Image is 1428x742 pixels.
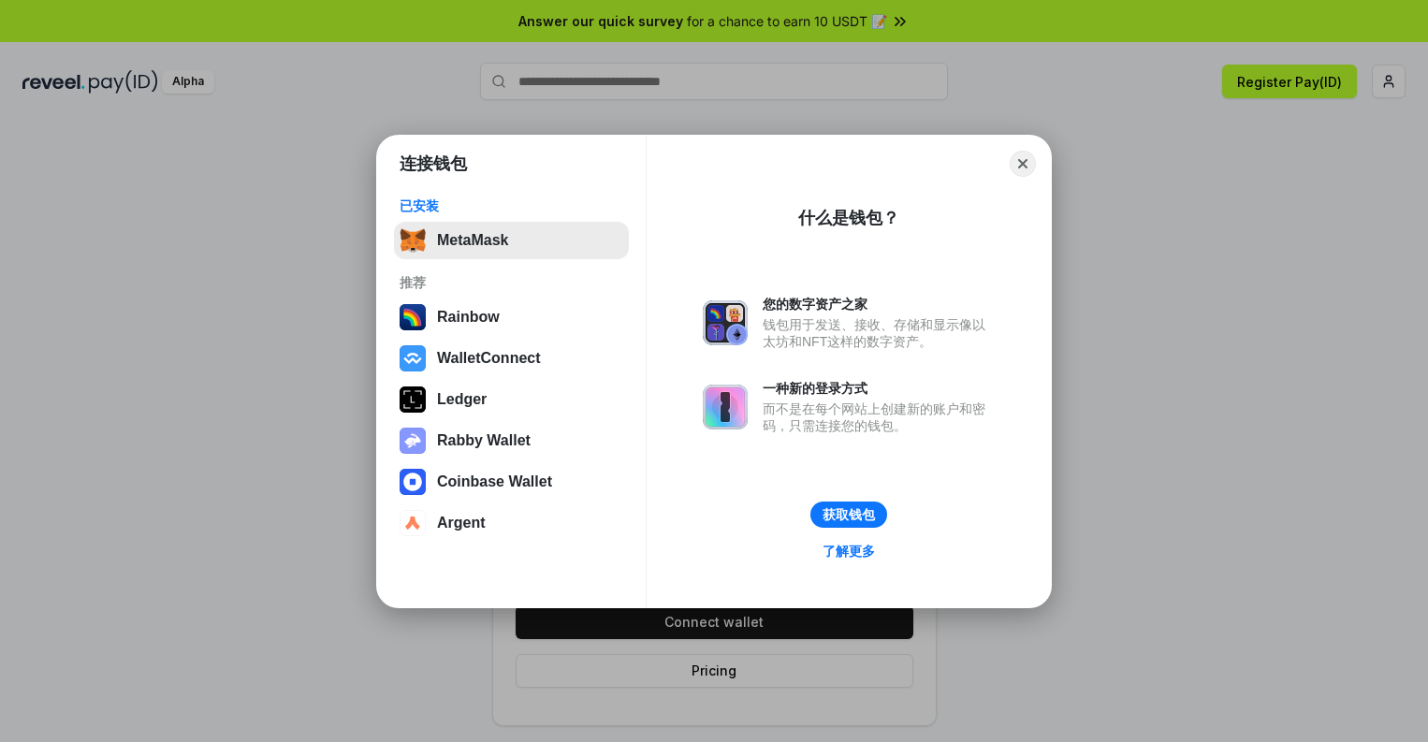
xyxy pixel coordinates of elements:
button: Coinbase Wallet [394,463,629,501]
img: svg+xml,%3Csvg%20xmlns%3D%22http%3A%2F%2Fwww.w3.org%2F2000%2Fsvg%22%20fill%3D%22none%22%20viewBox... [703,300,748,345]
img: svg+xml,%3Csvg%20xmlns%3D%22http%3A%2F%2Fwww.w3.org%2F2000%2Fsvg%22%20fill%3D%22none%22%20viewBox... [400,428,426,454]
button: Rabby Wallet [394,422,629,459]
h1: 连接钱包 [400,153,467,175]
button: Rainbow [394,298,629,336]
img: svg+xml,%3Csvg%20width%3D%2228%22%20height%3D%2228%22%20viewBox%3D%220%200%2028%2028%22%20fill%3D... [400,469,426,495]
a: 了解更多 [811,539,886,563]
div: Argent [437,515,486,531]
img: svg+xml,%3Csvg%20width%3D%22120%22%20height%3D%22120%22%20viewBox%3D%220%200%20120%20120%22%20fil... [400,304,426,330]
div: 而不是在每个网站上创建新的账户和密码，只需连接您的钱包。 [763,400,995,434]
div: 了解更多 [823,543,875,560]
div: 钱包用于发送、接收、存储和显示像以太坊和NFT这样的数字资产。 [763,316,995,350]
div: 您的数字资产之家 [763,296,995,313]
div: 获取钱包 [823,506,875,523]
img: svg+xml,%3Csvg%20xmlns%3D%22http%3A%2F%2Fwww.w3.org%2F2000%2Fsvg%22%20width%3D%2228%22%20height%3... [400,386,426,413]
div: MetaMask [437,232,508,249]
button: Ledger [394,381,629,418]
div: Ledger [437,391,487,408]
img: svg+xml,%3Csvg%20xmlns%3D%22http%3A%2F%2Fwww.w3.org%2F2000%2Fsvg%22%20fill%3D%22none%22%20viewBox... [703,385,748,429]
div: Rabby Wallet [437,432,531,449]
button: WalletConnect [394,340,629,377]
div: 已安装 [400,197,623,214]
div: Coinbase Wallet [437,473,552,490]
div: 推荐 [400,274,623,291]
button: Argent [394,504,629,542]
div: Rainbow [437,309,500,326]
button: 获取钱包 [810,502,887,528]
div: WalletConnect [437,350,541,367]
img: svg+xml,%3Csvg%20fill%3D%22none%22%20height%3D%2233%22%20viewBox%3D%220%200%2035%2033%22%20width%... [400,227,426,254]
img: svg+xml,%3Csvg%20width%3D%2228%22%20height%3D%2228%22%20viewBox%3D%220%200%2028%2028%22%20fill%3D... [400,345,426,371]
div: 一种新的登录方式 [763,380,995,397]
div: 什么是钱包？ [798,207,899,229]
button: Close [1010,151,1036,177]
img: svg+xml,%3Csvg%20width%3D%2228%22%20height%3D%2228%22%20viewBox%3D%220%200%2028%2028%22%20fill%3D... [400,510,426,536]
button: MetaMask [394,222,629,259]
